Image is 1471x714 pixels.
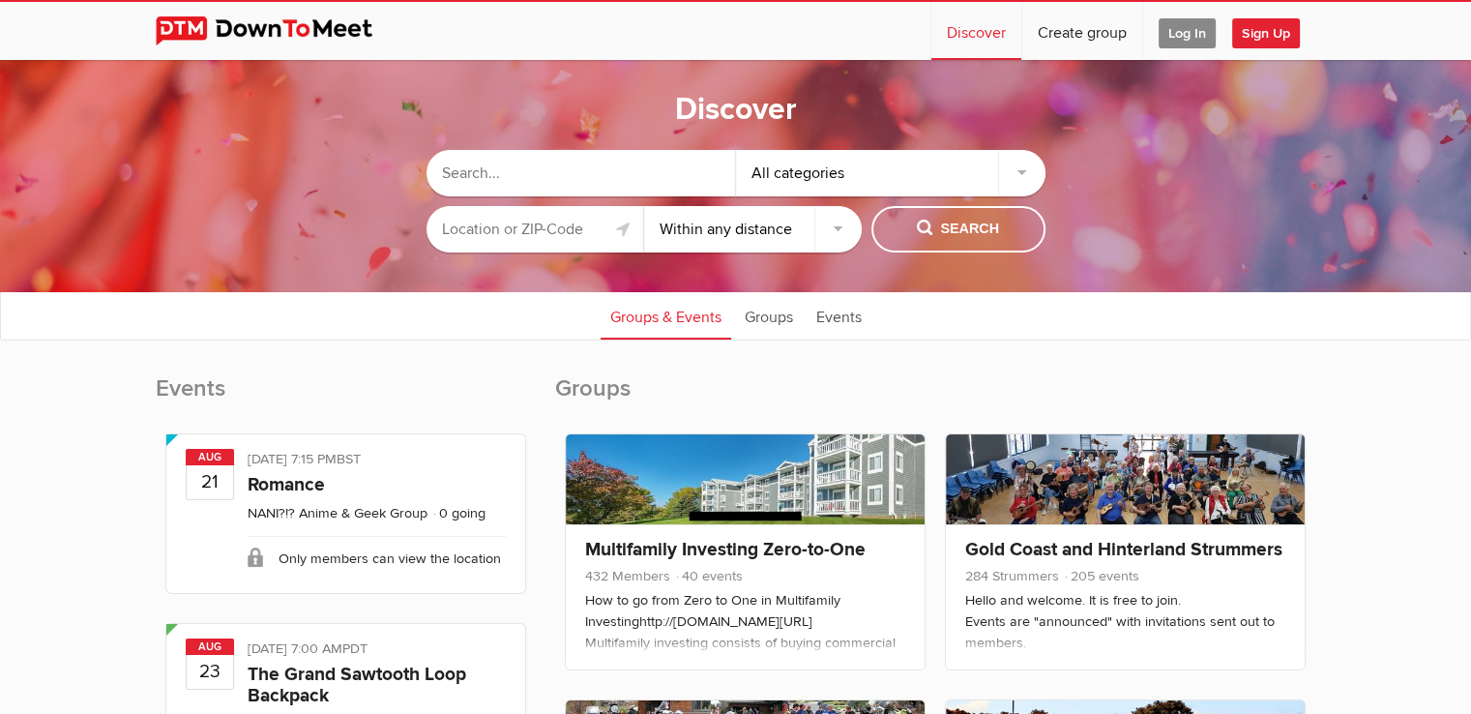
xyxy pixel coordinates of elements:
input: Location or ZIP-Code [427,206,644,253]
a: Groups [735,291,803,340]
img: DownToMeet [156,16,402,45]
span: Aug [186,449,234,465]
h1: Discover [675,90,797,131]
b: 21 [187,464,233,499]
a: Romance [248,473,325,496]
span: Log In [1159,18,1216,48]
span: Sign Up [1232,18,1300,48]
a: Groups & Events [601,291,731,340]
span: 432 Members [585,568,670,584]
span: 205 events [1063,568,1139,584]
span: Search [917,219,999,240]
button: Search [871,206,1045,253]
a: Discover [931,2,1021,60]
span: Europe/London [337,451,361,467]
input: Search... [427,150,736,196]
span: 40 events [674,568,743,584]
div: [DATE] 7:00 AM [248,639,506,664]
a: Sign Up [1232,2,1315,60]
span: Aug [186,639,234,655]
a: The Grand Sawtooth Loop Backpack [248,663,466,707]
span: 284 Strummers [965,568,1059,584]
li: 0 going [431,505,485,521]
div: [DATE] 7:15 PM [248,449,506,474]
a: Events [807,291,871,340]
div: Only members can view the location [248,536,506,580]
h2: Events [156,373,536,424]
a: Gold Coast and Hinterland Strummers [965,538,1282,561]
div: All categories [736,150,1045,196]
b: 23 [187,654,233,689]
span: America/Vancouver [342,640,368,657]
a: Create group [1022,2,1142,60]
a: Log In [1143,2,1231,60]
a: NANI?!? Anime & Geek Group [248,505,427,521]
h2: Groups [555,373,1316,424]
a: Multifamily Investing Zero-to-One [585,538,866,561]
